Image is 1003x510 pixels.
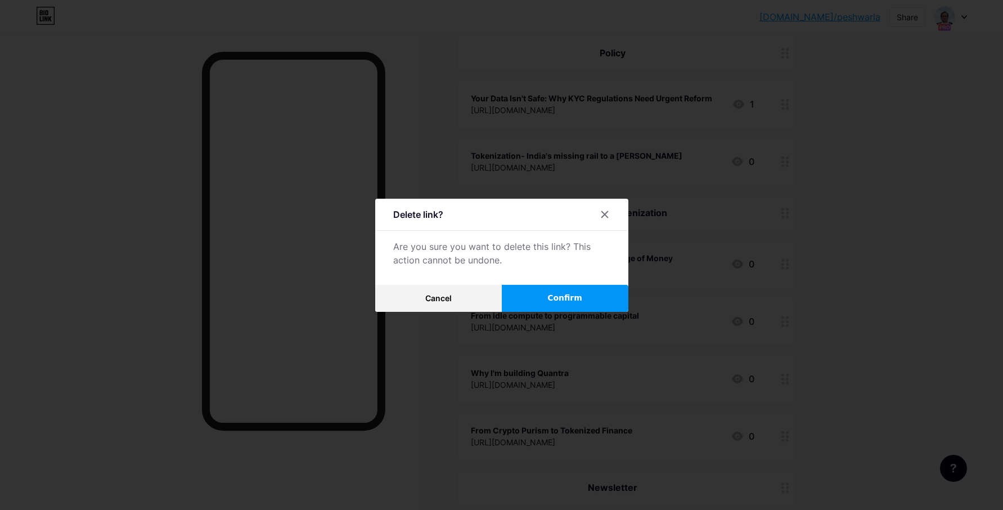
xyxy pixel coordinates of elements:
[393,240,610,267] div: Are you sure you want to delete this link? This action cannot be undone.
[502,285,628,312] button: Confirm
[547,292,582,304] span: Confirm
[425,293,452,303] span: Cancel
[375,285,502,312] button: Cancel
[393,208,443,221] div: Delete link?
